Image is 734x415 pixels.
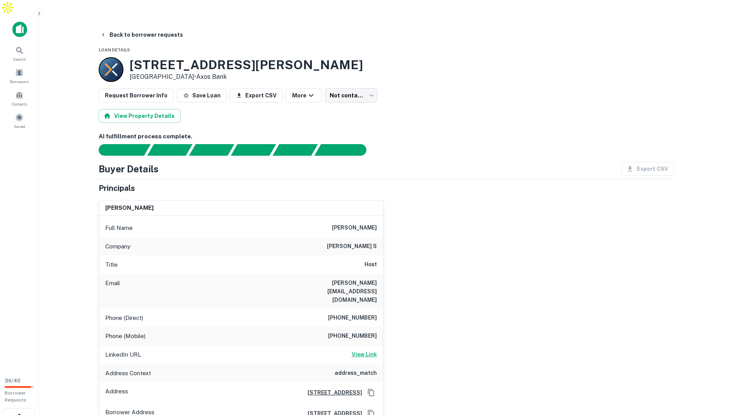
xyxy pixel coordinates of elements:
[5,390,26,403] span: Borrower Requests
[13,56,26,62] span: Search
[332,223,377,233] h6: [PERSON_NAME]
[147,144,192,156] div: Your request is received and processing...
[105,350,141,359] p: LinkedIn URL
[99,182,135,194] h5: Principals
[12,101,27,107] span: Contacts
[352,350,377,359] h6: View Link
[328,313,377,323] h6: [PHONE_NUMBER]
[105,242,130,251] p: Company
[99,132,674,141] h6: AI fulfillment process complete.
[230,88,283,102] button: Export CSV
[105,223,133,233] p: Full Name
[2,65,36,86] a: Borrowers
[2,43,36,64] a: Search
[97,28,186,42] button: Back to borrower requests
[196,73,227,80] a: Axos Bank
[364,260,377,269] h6: Host
[12,22,27,37] img: capitalize-icon.png
[2,88,36,109] a: Contacts
[105,279,120,304] p: Email
[10,78,29,85] span: Borrowers
[130,72,363,82] p: [GEOGRAPHIC_DATA] •
[105,204,154,213] h6: [PERSON_NAME]
[105,369,151,378] p: Address Context
[130,58,363,72] h3: [STREET_ADDRESS][PERSON_NAME]
[325,88,377,103] div: Not contacted
[99,88,174,102] button: Request Borrower Info
[99,48,130,52] span: Loan Details
[365,387,377,398] button: Copy Address
[328,332,377,341] h6: [PHONE_NUMBER]
[105,332,145,341] p: Phone (Mobile)
[284,279,377,304] h6: [PERSON_NAME][EMAIL_ADDRESS][DOMAIN_NAME]
[89,144,147,156] div: Sending borrower request to AI...
[189,144,234,156] div: Documents found, AI parsing details...
[352,350,377,359] a: View Link
[335,369,377,378] h6: address_match
[695,353,734,390] iframe: Chat Widget
[315,144,376,156] div: AI fulfillment process complete.
[105,387,128,398] p: Address
[286,88,322,102] button: More
[2,110,36,131] a: Saved
[105,313,143,323] p: Phone (Direct)
[99,109,181,123] button: View Property Details
[99,162,159,176] h4: Buyer Details
[177,88,227,102] button: Save Loan
[327,242,377,251] h6: [PERSON_NAME] s
[301,388,362,397] a: [STREET_ADDRESS]
[105,260,118,269] p: Title
[5,378,21,384] span: 36 / 40
[14,123,25,129] span: Saved
[272,144,318,156] div: Principals found, still searching for contact information. This may take time...
[231,144,276,156] div: Principals found, AI now looking for contact information...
